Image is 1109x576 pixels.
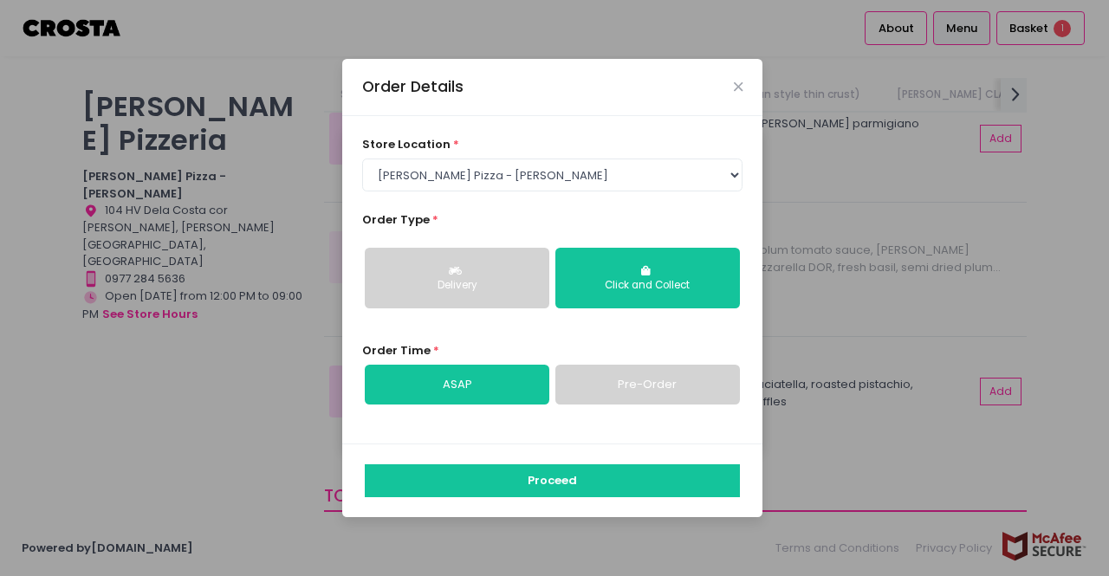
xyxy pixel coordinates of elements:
span: store location [362,136,451,152]
div: Click and Collect [567,278,728,294]
span: Order Time [362,342,431,359]
div: Delivery [377,278,537,294]
a: ASAP [365,365,549,404]
a: Pre-Order [555,365,740,404]
span: Order Type [362,211,430,228]
button: Close [734,82,743,91]
button: Proceed [365,464,740,497]
div: Order Details [362,75,464,98]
